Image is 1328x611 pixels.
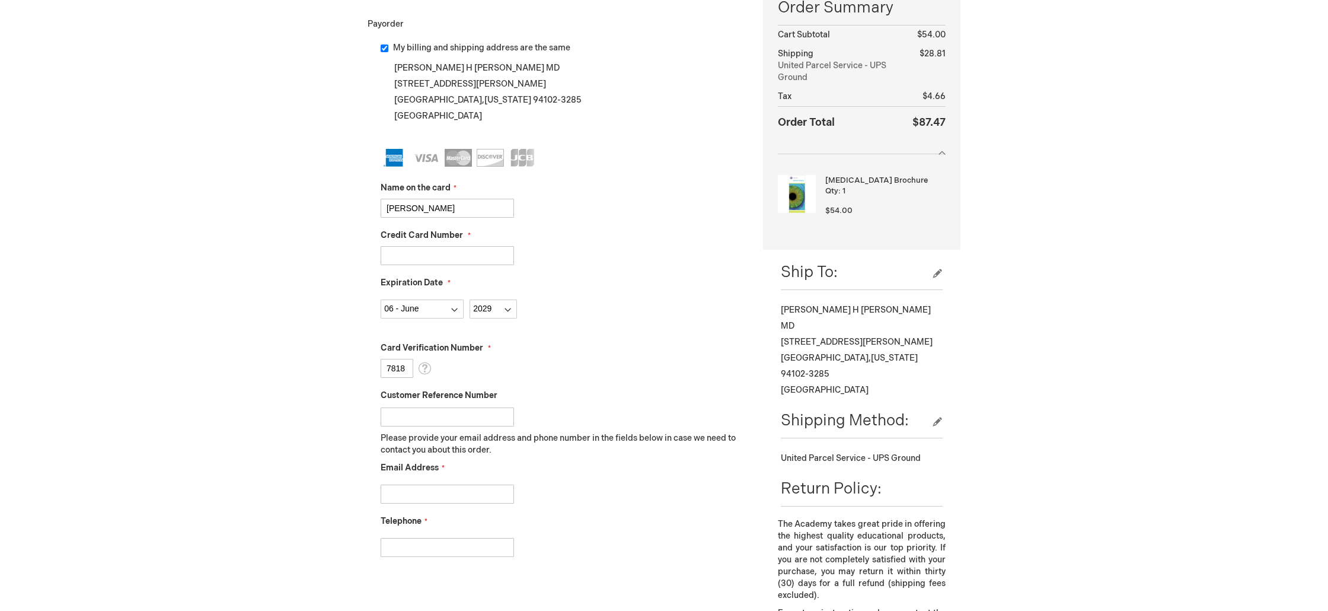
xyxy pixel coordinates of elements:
span: Card Verification Number [381,343,483,353]
span: Credit Card Number [381,230,463,240]
strong: Order Total [778,113,835,131]
span: United Parcel Service - UPS Ground [781,453,921,463]
span: Customer Reference Number [381,390,497,400]
p: The Academy takes great pride in offering the highest quality educational products, and your sati... [778,518,946,602]
img: JCB [509,149,536,167]
span: $87.47 [912,116,946,129]
span: [US_STATE] [871,353,918,363]
img: MasterCard [445,149,472,167]
span: Name on the card [381,183,451,193]
span: [US_STATE] [484,95,531,105]
span: $54.00 [917,30,946,40]
span: My billing and shipping address are the same [393,43,570,53]
span: 1 [842,186,845,196]
th: Tax [778,87,909,107]
img: Discover [477,149,504,167]
span: $4.66 [922,91,946,101]
div: [PERSON_NAME] H [PERSON_NAME] MD [STREET_ADDRESS][PERSON_NAME] [GEOGRAPHIC_DATA] , 94102-3285 [GE... [381,60,745,140]
img: Cataract Surgery Brochure [778,175,816,213]
span: Qty [825,186,838,196]
span: Telephone [381,516,422,526]
span: Shipping [778,49,813,59]
input: Card Verification Number [381,359,413,378]
span: Expiration Date [381,278,443,288]
span: $54.00 [825,206,853,215]
span: Email Address [381,463,439,473]
div: [PERSON_NAME] H [PERSON_NAME] MD [STREET_ADDRESS][PERSON_NAME] [GEOGRAPHIC_DATA] , 94102-3285 [GE... [781,302,943,398]
img: Visa [413,149,440,167]
span: Return Policy: [781,480,882,498]
input: Credit Card Number [381,246,514,265]
span: Ship To: [781,263,838,282]
th: Cart Subtotal [778,26,909,45]
img: American Express [381,149,408,167]
span: Shipping Method: [781,412,909,430]
p: Please provide your email address and phone number in the fields below in case we need to contact... [381,432,745,456]
span: $28.81 [920,49,946,59]
strong: [MEDICAL_DATA] Brochure [825,175,943,186]
span: United Parcel Service - UPS Ground [778,60,909,84]
span: Payorder [368,19,404,29]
